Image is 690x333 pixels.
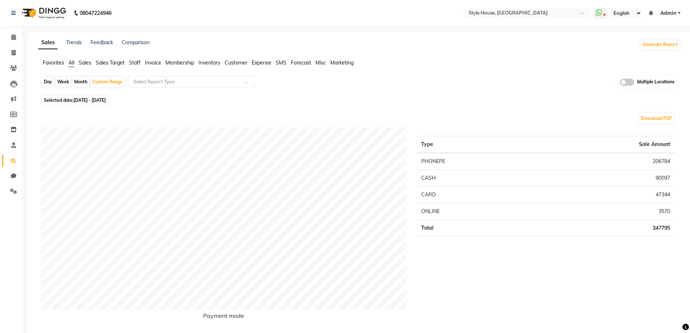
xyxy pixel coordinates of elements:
[533,203,674,220] td: 3570
[41,312,406,322] h6: Payment mode
[166,59,194,66] span: Membership
[198,59,220,66] span: Inventory
[639,113,674,124] button: Download PDF
[417,170,533,186] td: CASH
[91,39,113,46] a: Feedback
[330,59,354,66] span: Marketing
[417,186,533,203] td: CARD
[660,9,676,17] span: Admin
[74,97,106,103] span: [DATE] - [DATE]
[72,77,89,87] div: Month
[315,59,326,66] span: Misc
[533,136,674,153] th: Sale Amount
[43,59,64,66] span: Favorites
[122,39,150,46] a: Comparison
[79,59,91,66] span: Sales
[276,59,287,66] span: SMS
[145,59,161,66] span: Invoice
[417,203,533,220] td: ONLINE
[641,39,679,50] button: Generate Report
[291,59,311,66] span: Forecast
[533,186,674,203] td: 47344
[80,3,112,23] b: 08047224946
[417,220,533,236] td: Total
[225,59,247,66] span: Customer
[18,3,68,23] img: logo
[417,136,533,153] th: Type
[38,36,58,49] a: Sales
[68,59,74,66] span: All
[533,220,674,236] td: 347795
[66,39,82,46] a: Trends
[533,153,674,170] td: 206784
[55,77,71,87] div: Week
[96,59,125,66] span: Sales Target
[129,59,141,66] span: Staff
[417,153,533,170] td: PHONEPE
[252,59,271,66] span: Expense
[42,96,108,105] span: Selected date:
[533,170,674,186] td: 90097
[91,77,124,87] div: Custom Range
[637,79,674,86] span: Multiple Locations
[42,77,54,87] div: Day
